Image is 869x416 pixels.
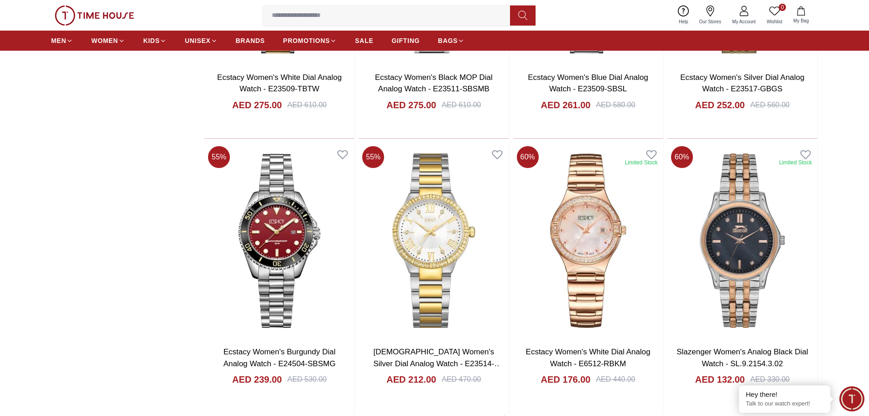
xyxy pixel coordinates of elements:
[55,5,134,26] img: ...
[442,100,481,111] div: AED 610.00
[729,18,760,25] span: My Account
[355,36,373,45] span: SALE
[373,348,502,379] a: [DEMOGRAPHIC_DATA] Women's Silver Dial Analog Watch - E23514-TBTS
[673,4,694,27] a: Help
[746,390,823,399] div: Hey there!
[51,32,73,49] a: MEN
[694,4,727,27] a: Our Stores
[517,146,539,168] span: 60 %
[676,348,808,368] a: Slazenger Women's Analog Black Dial Watch - SL.9.2154.3.02
[671,146,693,168] span: 60 %
[788,5,814,26] button: My Bag
[596,100,635,111] div: AED 580.00
[217,73,342,94] a: Ecstacy Women's White Dial Analog Watch - E23509-TBTW
[362,146,384,168] span: 55 %
[695,99,745,111] h4: AED 252.00
[625,159,658,166] div: Limited Stock
[438,36,458,45] span: BAGS
[750,100,790,111] div: AED 560.00
[695,373,745,386] h4: AED 132.00
[442,374,481,385] div: AED 470.00
[232,99,282,111] h4: AED 275.00
[359,142,509,339] img: Ecstacy Women's Silver Dial Analog Watch - E23514-TBTS
[438,32,464,49] a: BAGS
[287,374,327,385] div: AED 530.00
[667,142,817,339] img: Slazenger Women's Analog Black Dial Watch - SL.9.2154.3.02
[750,374,790,385] div: AED 330.00
[386,99,436,111] h4: AED 275.00
[391,36,420,45] span: GIFTING
[675,18,692,25] span: Help
[375,73,493,94] a: Ecstacy Women's Black MOP Dial Analog Watch - E23511-SBSMB
[779,159,812,166] div: Limited Stock
[680,73,804,94] a: Ecstacy Women's Silver Dial Analog Watch - E23517-GBGS
[746,400,823,408] p: Talk to our watch expert!
[761,4,788,27] a: 0Wishlist
[283,32,337,49] a: PROMOTIONS
[696,18,725,25] span: Our Stores
[143,32,167,49] a: KIDS
[541,99,591,111] h4: AED 261.00
[386,373,436,386] h4: AED 212.00
[391,32,420,49] a: GIFTING
[208,146,230,168] span: 55 %
[91,36,118,45] span: WOMEN
[526,348,650,368] a: Ecstacy Women's White Dial Analog Watch - E6512-RBKM
[236,36,265,45] span: BRANDS
[185,36,210,45] span: UNISEX
[790,17,812,24] span: My Bag
[51,36,66,45] span: MEN
[596,374,635,385] div: AED 440.00
[355,32,373,49] a: SALE
[204,142,354,339] img: Ecstacy Women's Burgundy Dial Analog Watch - E24504-SBSMG
[91,32,125,49] a: WOMEN
[232,373,282,386] h4: AED 239.00
[528,73,648,94] a: Ecstacy Women's Blue Dial Analog Watch - E23509-SBSL
[185,32,217,49] a: UNISEX
[224,348,336,368] a: Ecstacy Women's Burgundy Dial Analog Watch - E24504-SBSMG
[541,373,591,386] h4: AED 176.00
[287,100,327,111] div: AED 610.00
[763,18,786,25] span: Wishlist
[143,36,160,45] span: KIDS
[236,32,265,49] a: BRANDS
[513,142,663,339] img: Ecstacy Women's White Dial Analog Watch - E6512-RBKM
[839,386,864,411] div: Chat Widget
[779,4,786,11] span: 0
[283,36,330,45] span: PROMOTIONS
